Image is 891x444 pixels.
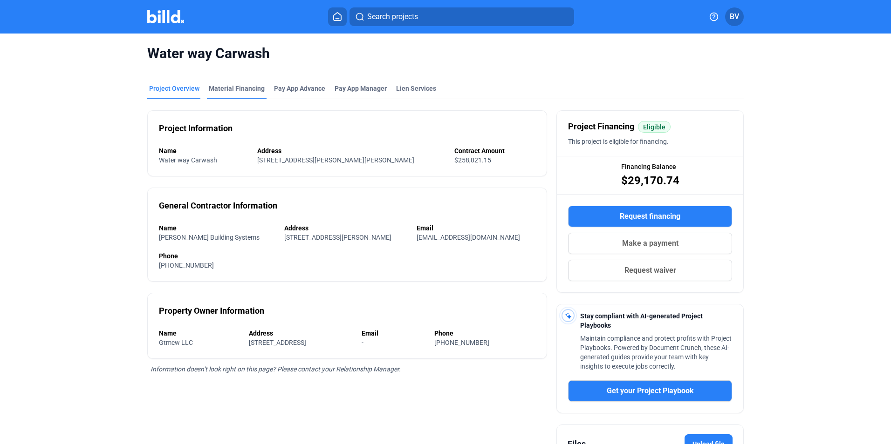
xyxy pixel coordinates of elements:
[284,223,407,233] div: Address
[350,7,574,26] button: Search projects
[624,265,676,276] span: Request waiver
[335,84,387,93] span: Pay App Manager
[257,156,414,164] span: [STREET_ADDRESS][PERSON_NAME][PERSON_NAME]
[274,84,325,93] div: Pay App Advance
[249,329,353,338] div: Address
[568,380,732,402] button: Get your Project Playbook
[417,234,520,241] span: [EMAIL_ADDRESS][DOMAIN_NAME]
[622,238,679,249] span: Make a payment
[367,11,418,22] span: Search projects
[159,339,193,346] span: Gtmcw LLC
[580,335,732,370] span: Maintain compliance and protect profits with Project Playbooks. Powered by Document Crunch, these...
[159,122,233,135] div: Project Information
[568,233,732,254] button: Make a payment
[159,199,277,212] div: General Contractor Information
[621,162,676,171] span: Financing Balance
[607,385,694,397] span: Get your Project Playbook
[638,121,671,133] mat-chip: Eligible
[568,120,634,133] span: Project Financing
[725,7,744,26] button: BV
[159,329,240,338] div: Name
[396,84,436,93] div: Lien Services
[417,223,535,233] div: Email
[147,10,184,23] img: Billd Company Logo
[209,84,265,93] div: Material Financing
[568,138,669,145] span: This project is eligible for financing.
[362,329,425,338] div: Email
[159,251,535,261] div: Phone
[620,211,680,222] span: Request financing
[580,312,703,329] span: Stay compliant with AI-generated Project Playbooks
[257,146,445,155] div: Address
[730,11,739,22] span: BV
[454,156,491,164] span: $258,021.15
[159,146,248,155] div: Name
[362,339,363,346] span: -
[434,329,536,338] div: Phone
[151,365,401,373] span: Information doesn’t look right on this page? Please contact your Relationship Manager.
[454,146,535,155] div: Contract Amount
[159,156,217,164] span: Water way Carwash
[159,223,275,233] div: Name
[159,234,260,241] span: [PERSON_NAME] Building Systems
[568,260,732,281] button: Request waiver
[159,262,214,269] span: [PHONE_NUMBER]
[568,206,732,227] button: Request financing
[149,84,199,93] div: Project Overview
[284,234,391,241] span: [STREET_ADDRESS][PERSON_NAME]
[621,173,679,188] span: $29,170.74
[434,339,489,346] span: [PHONE_NUMBER]
[147,45,744,62] span: Water way Carwash
[159,304,264,317] div: Property Owner Information
[249,339,306,346] span: [STREET_ADDRESS]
